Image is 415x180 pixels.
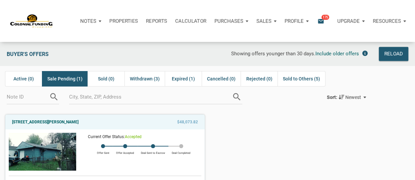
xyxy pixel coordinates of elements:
[142,11,171,31] button: Reports
[256,18,271,24] p: Sales
[312,11,333,31] button: email175
[49,92,59,102] i: search
[3,47,126,61] div: Buyer's Offers
[321,14,329,20] span: 175
[384,50,403,58] div: Reload
[165,71,202,86] div: Expired (1)
[327,93,369,101] button: Sort:Newest
[214,18,243,24] p: Purchases
[10,14,53,28] img: NoteUnlimited
[246,75,272,83] span: Rejected (0)
[105,11,142,31] a: Properties
[172,75,195,83] span: Expired (1)
[202,71,241,86] div: Cancelled (0)
[98,75,114,83] span: Sold (0)
[284,18,304,24] p: Profile
[379,47,408,61] button: Reload
[168,148,194,155] div: Deal Completed
[327,95,337,100] div: Sort:
[88,134,125,139] span: Current Offer Status:
[280,11,313,31] button: Profile
[252,11,280,31] button: Sales
[88,71,124,86] div: Sold (0)
[69,89,232,104] input: City, State, ZIP, Address
[76,11,105,31] button: Notes
[138,148,168,155] div: Deal Sent to Escrow
[13,75,34,83] span: Active (0)
[80,18,96,24] p: Notes
[113,148,138,155] div: Offer Accepted
[177,118,198,126] span: $48,073.82
[232,92,242,102] i: search
[345,95,361,100] span: Newest
[94,148,113,155] div: Offer Sent
[5,71,42,86] div: Active (0)
[283,75,320,83] span: Sold to Others (5)
[47,75,83,83] span: Sale Pending (1)
[315,51,359,57] span: Include older offers
[175,18,206,24] p: Calculator
[277,71,325,86] div: Sold to Others (5)
[130,75,160,83] span: Withdrawn (3)
[124,71,165,86] div: Withdrawn (3)
[317,17,325,25] i: email
[125,134,142,139] span: accepted
[369,11,410,31] button: Resources
[146,18,167,24] p: Reports
[241,71,277,86] div: Rejected (0)
[171,11,210,31] a: Calculator
[12,118,79,126] a: [STREET_ADDRESS][PERSON_NAME]
[7,89,49,104] input: Note ID
[373,18,401,24] p: Resources
[42,71,88,86] div: Sale Pending (1)
[207,75,236,83] span: Cancelled (0)
[9,133,76,171] img: 572347
[333,11,369,31] button: Upgrade
[337,18,360,24] p: Upgrade
[210,11,252,31] button: Purchases
[109,18,138,24] p: Properties
[231,51,315,57] span: Showing offers younger than 30 days.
